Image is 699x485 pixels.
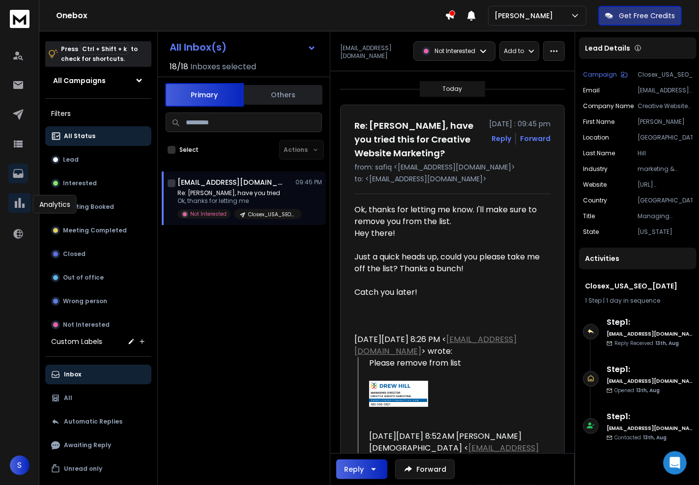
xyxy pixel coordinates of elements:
[20,207,164,218] div: We'll be back online [DATE]
[295,178,322,186] p: 09:45 PM
[177,177,286,187] h1: [EMAIL_ADDRESS][DOMAIN_NAME]
[20,263,165,284] div: Optimizing Warmup Settings in ReachInbox
[45,71,151,90] button: All Campaigns
[10,456,29,475] button: S
[607,330,693,338] h6: [EMAIL_ADDRESS][DOMAIN_NAME]
[45,244,151,264] button: Closed
[643,434,667,441] span: 13th, Aug
[179,146,199,154] label: Select
[607,425,693,432] h6: [EMAIL_ADDRESS][DOMAIN_NAME]
[636,387,660,394] span: 13th, Aug
[44,165,101,175] div: [PERSON_NAME]
[81,43,128,55] span: Ctrl + Shift + k
[45,315,151,335] button: Not Interested
[504,47,524,55] p: Add to
[45,459,151,479] button: Unread only
[45,268,151,287] button: Out of office
[20,141,176,151] div: Recent message
[663,451,687,475] iframe: To enrich screen reader interactions, please activate Accessibility in Grammarly extension settings
[63,297,107,305] p: Wrong person
[585,281,691,291] h1: Closex_USA_SEO_[DATE]
[117,16,137,35] img: Profile image for Rohan
[495,11,557,21] p: [PERSON_NAME]
[638,86,693,94] p: [EMAIL_ADDRESS][DOMAIN_NAME]
[354,228,543,298] div: Hey there! Just a quick heads up, could you please take me off the list? Thanks a bunch! Catch yo...
[190,61,256,73] h3: Inboxes selected
[14,287,182,316] div: Navigating Advanced Campaign Options in ReachInbox
[136,16,155,35] img: Profile image for Raj
[63,321,110,329] p: Not Interested
[583,181,607,189] p: website
[244,84,322,106] button: Others
[22,331,44,338] span: Home
[20,86,177,120] p: How can we assist you [DATE]?
[10,132,187,184] div: Recent messageProfile image for RajOk Thanks for your quick response.[PERSON_NAME]•Just now
[45,291,151,311] button: Wrong person
[492,134,511,143] button: Reply
[354,334,543,357] div: [DATE][DATE] 8:26 PM < > wrote:
[638,102,693,110] p: Creative Website Marketing
[51,337,102,346] h3: Custom Labels
[103,165,136,175] div: • Just now
[369,357,543,407] div: Please remove from list
[45,107,151,120] h3: Filters
[170,42,227,52] h1: All Inbox(s)
[614,434,667,441] p: Contacted
[638,149,693,157] p: Hill
[583,228,599,236] p: State
[45,221,151,240] button: Meeting Completed
[10,147,186,183] div: Profile image for RajOk Thanks for your quick response.[PERSON_NAME]•Just now
[619,11,675,21] p: Get Free Credits
[64,465,102,473] p: Unread only
[655,340,679,347] span: 13th, Aug
[20,197,164,207] div: Send us a message
[583,102,634,110] p: Company Name
[354,334,517,357] a: [EMAIL_ADDRESS][DOMAIN_NAME]
[44,156,166,164] span: Ok Thanks for your quick response.
[45,388,151,408] button: All
[614,340,679,347] p: Reply Received
[585,296,602,305] span: 1 Step
[583,71,628,79] button: Campaign
[354,119,483,160] h1: Re: [PERSON_NAME], have you tried this for Creative Website Marketing?
[20,291,165,312] div: Navigating Advanced Campaign Options in ReachInbox
[583,118,614,126] p: First Name
[45,412,151,431] button: Automatic Replies
[63,250,86,258] p: Closed
[177,197,295,205] p: Ok, thanks for letting me
[33,195,77,214] div: Analytics
[614,387,660,394] p: Opened
[82,331,116,338] span: Messages
[248,211,295,218] p: Closex_USA_SEO_[DATE]
[63,179,97,187] p: Interested
[14,259,182,287] div: Optimizing Warmup Settings in ReachInbox
[63,156,79,164] p: Lead
[583,197,607,204] p: Country
[14,235,182,255] button: Search for help
[45,435,151,455] button: Awaiting Reply
[20,70,177,86] p: Hi safiq 👋
[10,10,29,28] img: logo
[177,189,295,197] p: Re: [PERSON_NAME], have you tried
[638,118,693,126] p: [PERSON_NAME]
[607,411,693,423] h6: Step 1 :
[45,365,151,384] button: Inbox
[340,44,408,60] p: [EMAIL_ADDRESS][DOMAIN_NAME]
[583,212,595,220] p: title
[61,44,138,64] p: Press to check for shortcuts.
[489,119,551,129] p: [DATE] : 09:45 pm
[53,76,106,86] h1: All Campaigns
[638,165,693,173] p: marketing & advertising
[45,126,151,146] button: All Status
[20,240,80,251] span: Search for help
[64,132,95,140] p: All Status
[585,297,691,305] div: |
[190,210,227,218] p: Not Interested
[638,71,693,79] p: Closex_USA_SEO_[DATE]
[583,134,609,142] p: location
[336,459,387,479] button: Reply
[170,61,188,73] span: 18 / 18
[598,6,682,26] button: Get Free Credits
[65,307,131,346] button: Messages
